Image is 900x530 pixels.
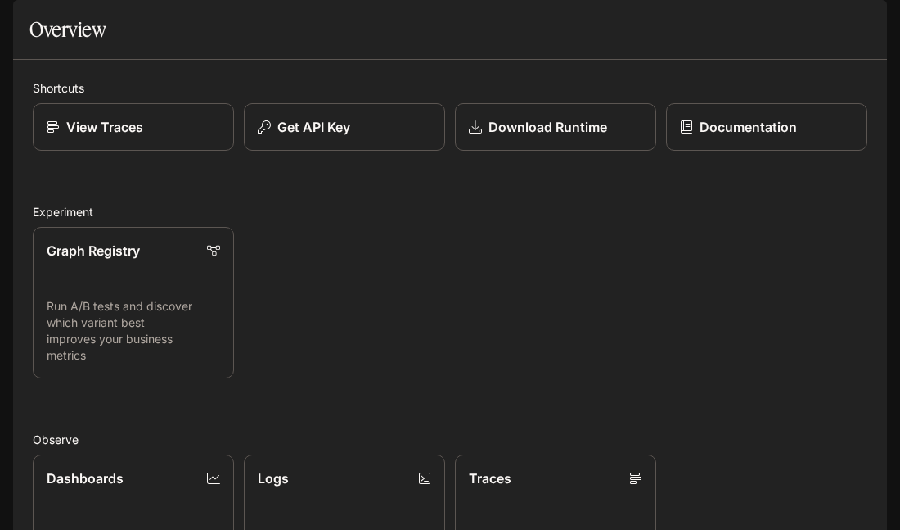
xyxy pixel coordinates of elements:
[33,227,234,378] a: Graph RegistryRun A/B tests and discover which variant best improves your business metrics
[66,117,143,137] p: View Traces
[47,298,220,364] p: Run A/B tests and discover which variant best improves your business metrics
[33,431,867,448] h2: Observe
[277,117,350,137] p: Get API Key
[29,13,106,46] h1: Overview
[700,117,797,137] p: Documentation
[469,469,511,488] p: Traces
[33,79,867,97] h2: Shortcuts
[666,103,867,151] a: Documentation
[244,103,445,151] button: Get API Key
[12,8,42,38] button: open drawer
[33,103,234,151] a: View Traces
[488,117,607,137] p: Download Runtime
[33,203,867,220] h2: Experiment
[258,469,289,488] p: Logs
[455,103,656,151] a: Download Runtime
[47,469,124,488] p: Dashboards
[47,241,140,260] p: Graph Registry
